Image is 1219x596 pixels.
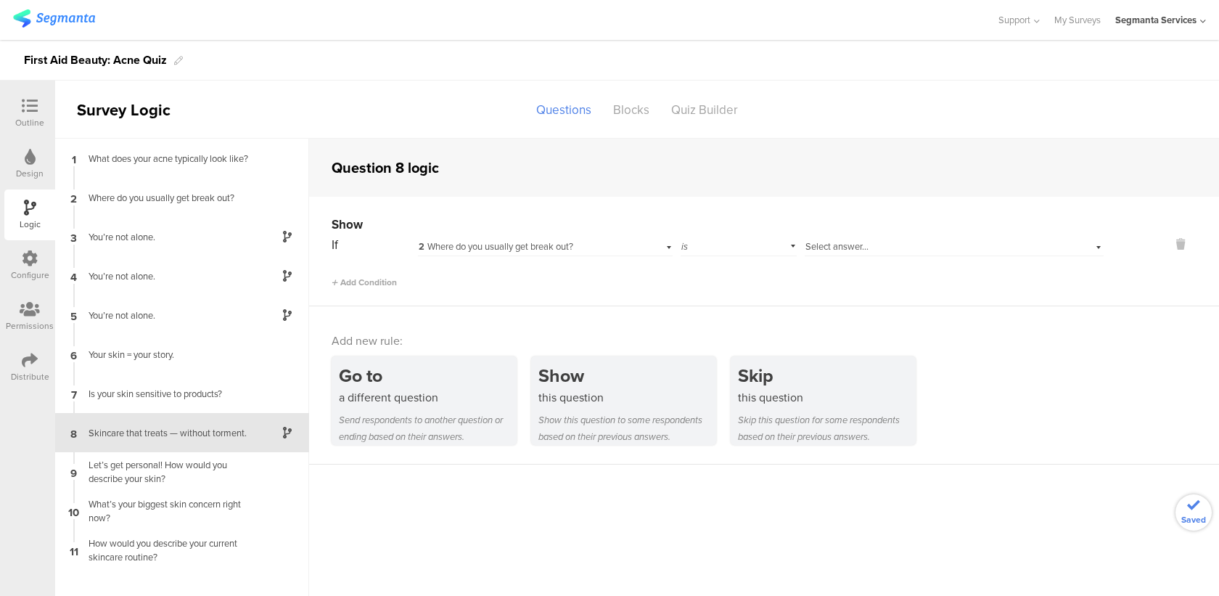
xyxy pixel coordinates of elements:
span: 6 [70,346,77,362]
span: 2 [70,189,77,205]
span: is [681,240,688,253]
div: Questions [525,97,602,123]
div: Let’s get personal! How would you describe your skin? [80,458,261,486]
div: Configure [11,269,49,282]
div: Blocks [602,97,660,123]
div: this question [538,389,716,406]
div: this question [738,389,916,406]
div: Segmanta Services [1115,13,1197,27]
span: 5 [70,307,77,323]
span: 8 [70,425,77,441]
div: Show this question to some respondents based on their previous answers. [538,412,716,445]
span: 9 [70,464,77,480]
div: Where do you usually get break out? [419,240,631,253]
div: How would you describe your current skincare routine? [80,536,261,564]
div: Logic [20,218,41,231]
div: Skincare that treats — without torment. [80,426,261,440]
span: Add Condition [332,276,397,289]
div: Go to [339,362,517,389]
div: Outline [15,116,44,129]
span: 3 [70,229,77,245]
div: You’re not alone. [80,230,261,244]
span: Support [998,13,1030,27]
div: a different question [339,389,517,406]
span: 2 [419,240,424,253]
span: Saved [1181,513,1206,526]
span: Where do you usually get break out? [419,240,573,253]
div: If [332,236,416,254]
span: Select answer... [805,240,869,253]
div: Survey Logic [55,98,222,122]
div: You’re not alone. [80,309,261,322]
span: 7 [71,385,77,401]
div: Quiz Builder [660,97,749,123]
div: Is your skin sensitive to products? [80,387,261,401]
span: 10 [68,503,79,519]
div: Where do you usually get break out? [80,191,261,205]
div: You’re not alone. [80,269,261,283]
div: What does your acne typically look like? [80,152,261,166]
div: First Aid Beauty: Acne Quiz [24,49,167,72]
div: Show [538,362,716,389]
div: What’s your biggest skin concern right now? [80,497,261,525]
img: segmanta logo [13,9,95,28]
div: Question 8 logic [332,157,439,179]
div: Distribute [11,370,49,383]
div: Send respondents to another question or ending based on their answers. [339,412,517,445]
span: 1 [72,150,76,166]
div: Design [16,167,44,180]
span: 11 [70,542,78,558]
div: Permissions [6,319,54,332]
div: Add new rule: [332,332,1198,349]
div: Your skin = your story. [80,348,261,362]
span: 4 [70,268,77,284]
span: Show [332,216,363,234]
div: Skip this question for some respondents based on their previous answers. [738,412,916,445]
div: Skip [738,362,916,389]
